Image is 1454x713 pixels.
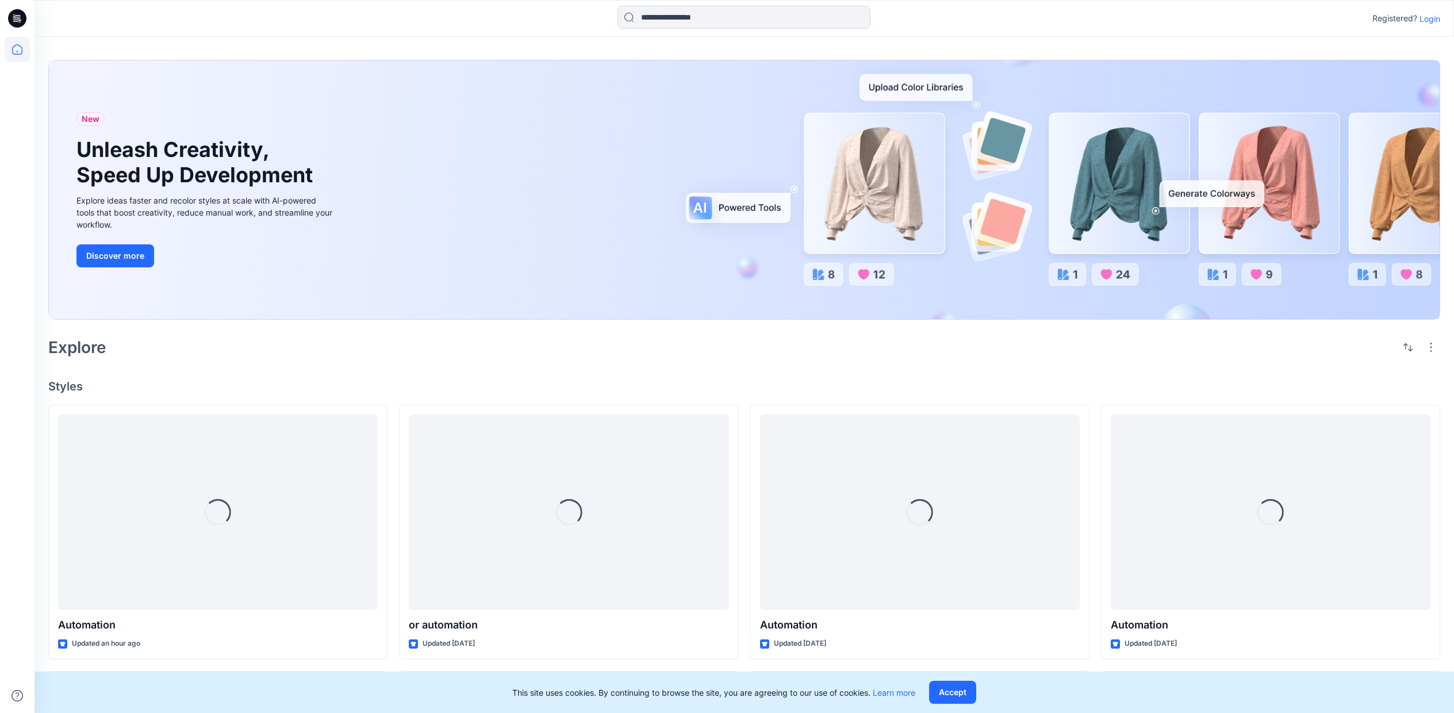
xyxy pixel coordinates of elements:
p: Login [1420,13,1440,25]
p: Updated an hour ago [72,638,140,650]
p: Updated [DATE] [1125,638,1177,650]
a: Discover more [76,244,335,267]
h1: Unleash Creativity, Speed Up Development [76,137,318,187]
span: New [82,112,99,126]
div: Explore ideas faster and recolor styles at scale with AI-powered tools that boost creativity, red... [76,194,335,231]
p: Automation [58,617,378,633]
p: Automation [1111,617,1430,633]
p: Automation [760,617,1080,633]
p: Updated [DATE] [423,638,475,650]
p: or automation [409,617,728,633]
h2: Explore [48,338,106,356]
p: This site uses cookies. By continuing to browse the site, you are agreeing to our use of cookies. [512,687,915,699]
button: Discover more [76,244,154,267]
p: Registered? [1372,11,1417,25]
a: Learn more [873,688,915,697]
button: Accept [929,681,976,704]
p: Updated [DATE] [774,638,826,650]
h4: Styles [48,379,1440,393]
